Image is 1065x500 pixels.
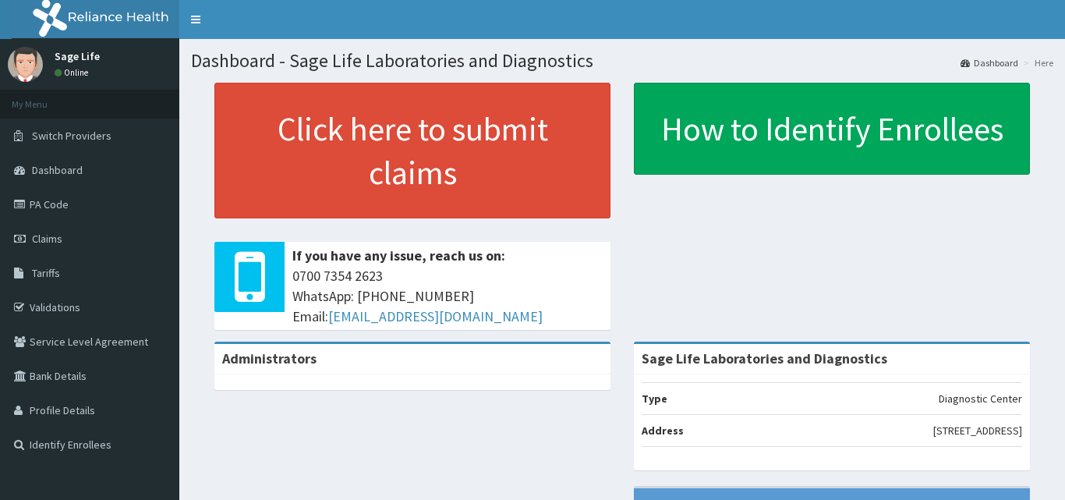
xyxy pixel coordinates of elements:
[642,424,684,438] b: Address
[292,246,505,264] b: If you have any issue, reach us on:
[933,423,1022,438] p: [STREET_ADDRESS]
[292,266,603,326] span: 0700 7354 2623 WhatsApp: [PHONE_NUMBER] Email:
[32,266,60,280] span: Tariffs
[634,83,1030,175] a: How to Identify Enrollees
[642,392,667,406] b: Type
[328,307,543,325] a: [EMAIL_ADDRESS][DOMAIN_NAME]
[8,47,43,82] img: User Image
[32,232,62,246] span: Claims
[642,349,887,367] strong: Sage Life Laboratories and Diagnostics
[191,51,1053,71] h1: Dashboard - Sage Life Laboratories and Diagnostics
[939,391,1022,406] p: Diagnostic Center
[214,83,610,218] a: Click here to submit claims
[32,163,83,177] span: Dashboard
[1020,56,1053,69] li: Here
[55,51,100,62] p: Sage Life
[32,129,111,143] span: Switch Providers
[55,67,92,78] a: Online
[961,56,1018,69] a: Dashboard
[222,349,317,367] b: Administrators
